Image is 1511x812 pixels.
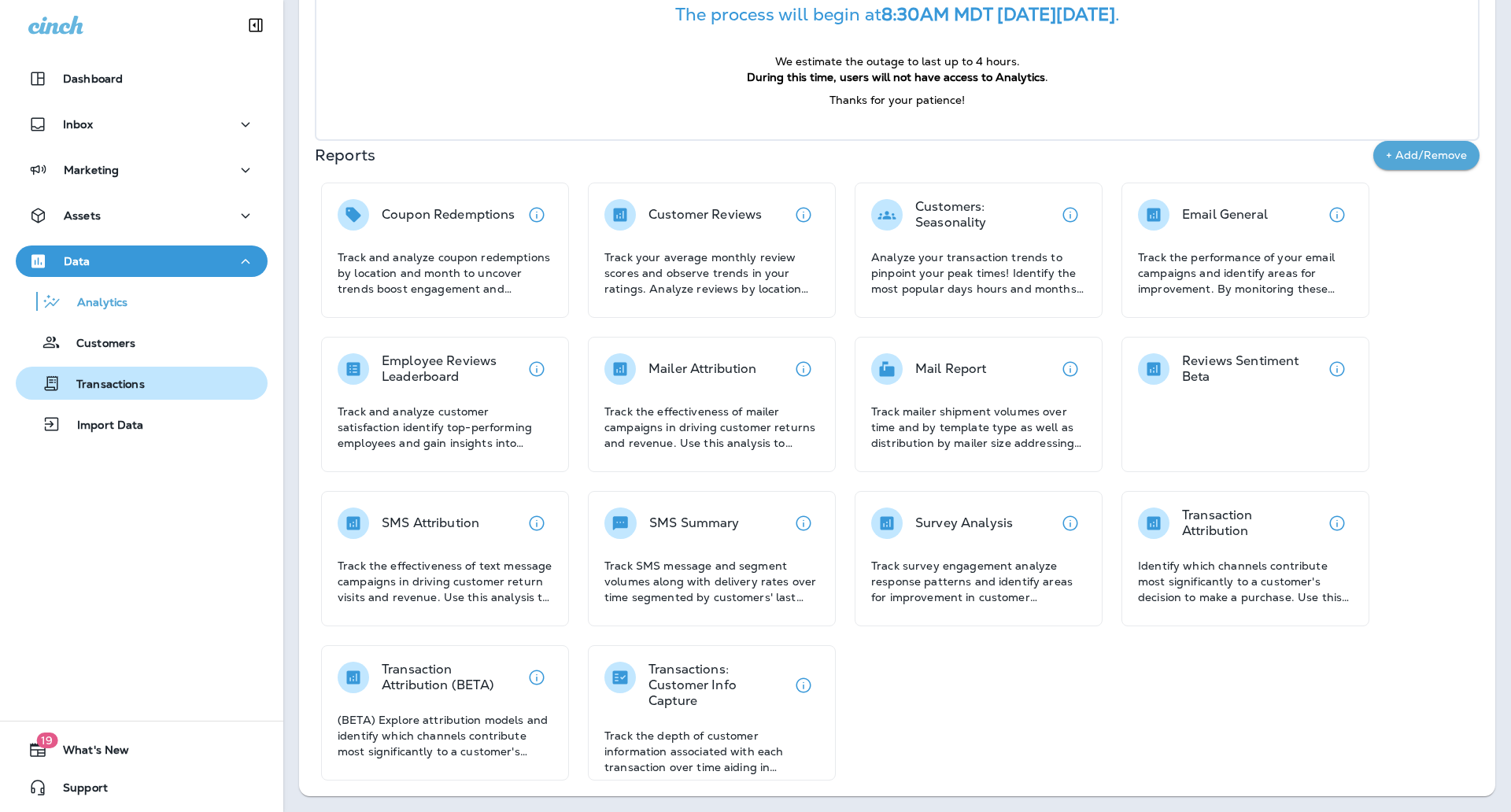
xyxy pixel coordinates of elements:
button: Collapse Sidebar [234,9,278,41]
button: View details [788,670,819,701]
button: Inbox [16,109,268,140]
strong: 8:30AM MDT [DATE][DATE] [881,3,1115,26]
p: SMS Attribution [382,515,479,531]
button: Dashboard [16,63,268,94]
button: Analytics [16,285,268,318]
button: View details [521,199,552,231]
p: Transaction Attribution (BETA) [382,662,521,693]
span: 19 [36,733,57,748]
p: Customers: Seasonality [915,199,1055,231]
button: Support [16,772,268,803]
button: Data [16,245,268,277]
strong: During this time, users will not have access to Analytics [747,70,1045,84]
p: Email General [1182,207,1268,223]
p: Track the effectiveness of text message campaigns in driving customer return visits and revenue. ... [338,558,552,605]
p: Customers [61,337,135,352]
button: + Add/Remove [1373,141,1480,170]
button: View details [521,507,552,539]
button: Import Data [16,408,268,441]
button: View details [521,662,552,693]
button: View details [1321,199,1353,231]
p: (BETA) Explore attribution models and identify which channels contribute most significantly to a ... [338,712,552,759]
p: Track the effectiveness of mailer campaigns in driving customer returns and revenue. Use this ana... [604,404,819,451]
p: SMS Summary [649,515,740,531]
p: Analytics [61,296,127,311]
p: Dashboard [63,72,123,85]
button: Transactions [16,367,268,400]
button: 19What's New [16,734,268,766]
p: Track survey engagement analyze response patterns and identify areas for improvement in customer ... [871,558,1086,605]
p: Track mailer shipment volumes over time and by template type as well as distribution by mailer si... [871,404,1086,451]
p: Transactions: Customer Info Capture [648,662,788,709]
p: Track your average monthly review scores and observe trends in your ratings. Analyze reviews by l... [604,249,819,297]
p: Mail Report [915,361,987,377]
button: View details [788,199,819,231]
p: Inbox [63,118,93,131]
p: Reviews Sentiment Beta [1182,353,1321,385]
p: Track SMS message and segment volumes along with delivery rates over time segmented by customers'... [604,558,819,605]
p: Analyze your transaction trends to pinpoint your peak times! Identify the most popular days hours... [871,249,1086,297]
p: Customer Reviews [648,207,762,223]
button: View details [1055,507,1086,539]
button: View details [1055,199,1086,231]
p: Identify which channels contribute most significantly to a customer's decision to make a purchase... [1138,558,1353,605]
span: What's New [47,744,129,762]
p: Survey Analysis [915,515,1013,531]
button: Assets [16,200,268,231]
p: Track and analyze customer satisfaction identify top-performing employees and gain insights into ... [338,404,552,451]
p: Track the performance of your email campaigns and identify areas for improvement. By monitoring t... [1138,249,1353,297]
button: View details [788,353,819,385]
p: Transactions [61,378,145,393]
button: View details [1055,353,1086,385]
p: Thanks for your patience! [348,93,1446,109]
span: The process will begin at [675,3,881,26]
p: Transaction Attribution [1182,507,1321,539]
p: We estimate the outage to last up to 4 hours. [348,54,1446,70]
p: Reports [315,144,1373,166]
p: Mailer Attribution [648,361,757,377]
button: View details [1321,353,1353,385]
button: View details [788,507,819,539]
span: Support [47,781,108,800]
p: Employee Reviews Leaderboard [382,353,521,385]
p: Assets [64,209,101,222]
p: Track the depth of customer information associated with each transaction over time aiding in asse... [604,728,819,775]
p: Import Data [61,419,144,434]
button: Marketing [16,154,268,186]
button: Customers [16,326,268,359]
p: Data [64,255,91,268]
button: View details [1321,507,1353,539]
p: Coupon Redemptions [382,207,515,223]
span: . [1115,3,1120,26]
button: View details [521,353,552,385]
span: . [1045,70,1048,84]
p: Marketing [64,164,119,176]
p: Track and analyze coupon redemptions by location and month to uncover trends boost engagement and... [338,249,552,297]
